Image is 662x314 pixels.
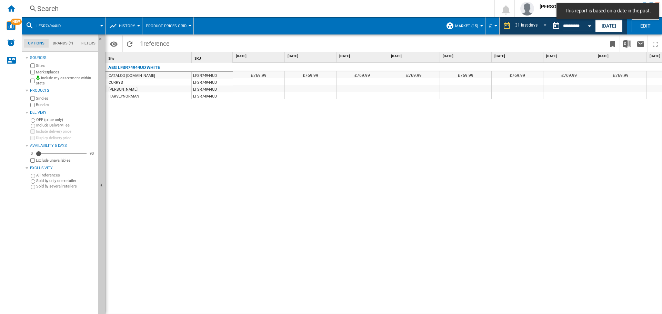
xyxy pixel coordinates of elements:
[192,79,233,85] div: LFSR74944UD
[30,129,35,134] input: Include delivery price
[49,39,77,48] md-tab-item: Brands (*)
[648,36,662,52] button: Maximize
[288,54,335,59] span: [DATE]
[494,54,542,59] span: [DATE]
[36,178,96,183] label: Sold by only one retailer
[109,86,138,93] div: [PERSON_NAME]
[440,71,491,78] div: £769.99
[30,136,35,140] input: Display delivery price
[489,22,492,30] span: £
[36,129,96,134] label: Include delivery price
[108,57,114,60] span: Site
[146,24,187,28] span: Product prices grid
[29,151,34,156] div: 0
[107,38,121,50] button: Options
[30,63,35,68] input: Sites
[36,135,96,141] label: Display delivery price
[30,96,35,101] input: Singles
[549,17,594,34] div: This report is based on a date in the past.
[391,54,438,59] span: [DATE]
[109,72,155,79] div: CATALOG [DOMAIN_NAME]
[443,54,490,59] span: [DATE]
[546,54,593,59] span: [DATE]
[338,52,388,61] div: [DATE]
[388,71,440,78] div: £769.99
[109,93,139,100] div: HARVEYNORMAN
[123,36,137,52] button: Reload
[31,124,35,128] input: Include Delivery Fee
[26,17,102,34] div: LFSR74944UD
[36,184,96,189] label: Sold by several retailers
[285,71,336,78] div: £769.99
[119,24,135,28] span: History
[234,52,284,61] div: [DATE]
[193,52,233,63] div: SKU Sort None
[543,71,595,78] div: £769.99
[36,117,96,122] label: OFF (price only)
[36,96,96,101] label: Singles
[595,71,646,78] div: £769.99
[493,52,543,61] div: [DATE]
[236,54,283,59] span: [DATE]
[146,17,190,34] button: Product prices grid
[520,2,534,16] img: profile.jpg
[36,158,96,163] label: Exclude unavailables
[36,75,96,86] label: Include my assortment within stats
[563,8,653,14] span: This report is based on a date in the past.
[36,70,96,75] label: Marketplaces
[30,158,35,163] input: Display delivery price
[31,179,35,184] input: Sold by only one retailer
[30,77,35,85] input: Include my assortment within stats
[598,54,645,59] span: [DATE]
[37,4,477,13] div: Search
[30,103,35,107] input: Bundles
[36,63,96,68] label: Sites
[515,23,538,28] div: 31 last days
[109,79,123,86] div: CURRYS
[233,71,284,78] div: £769.99
[31,185,35,189] input: Sold by several retailers
[286,52,336,61] div: [DATE]
[620,36,634,52] button: Download in Excel
[107,52,191,63] div: Site Sort None
[36,75,40,80] img: mysite-bg-18x18.png
[24,39,49,48] md-tab-item: Options
[137,36,173,50] span: 1
[192,92,233,99] div: LFSR74944UD
[492,71,543,78] div: £769.99
[77,39,100,48] md-tab-item: Filters
[489,17,496,34] button: £
[596,52,646,61] div: [DATE]
[119,17,139,34] button: History
[30,55,96,61] div: Sources
[88,151,96,156] div: 90
[37,17,68,34] button: LFSR74944UD
[623,40,631,48] img: excel-24x24.png
[37,24,61,28] span: LFSR74944UD
[441,52,491,61] div: [DATE]
[36,150,87,157] md-slider: Availability
[30,110,96,115] div: Delivery
[30,70,35,74] input: Marketplaces
[36,102,96,108] label: Bundles
[455,24,478,28] span: Market (15)
[36,123,96,128] label: Include Delivery Fee
[390,52,440,61] div: [DATE]
[485,17,500,34] md-menu: Currency
[36,173,96,178] label: All references
[606,36,620,52] button: Bookmark this report
[11,19,22,25] span: NEW
[595,19,623,32] button: [DATE]
[194,57,201,60] span: SKU
[107,52,191,63] div: Sort None
[634,36,648,52] button: Send this report by email
[632,19,659,32] button: Edit
[583,19,596,31] button: Open calendar
[31,174,35,178] input: All references
[30,143,96,149] div: Availability 5 Days
[7,39,15,47] img: alerts-logo.svg
[192,85,233,92] div: LFSR74944UD
[339,54,387,59] span: [DATE]
[7,21,16,30] img: wise-card.svg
